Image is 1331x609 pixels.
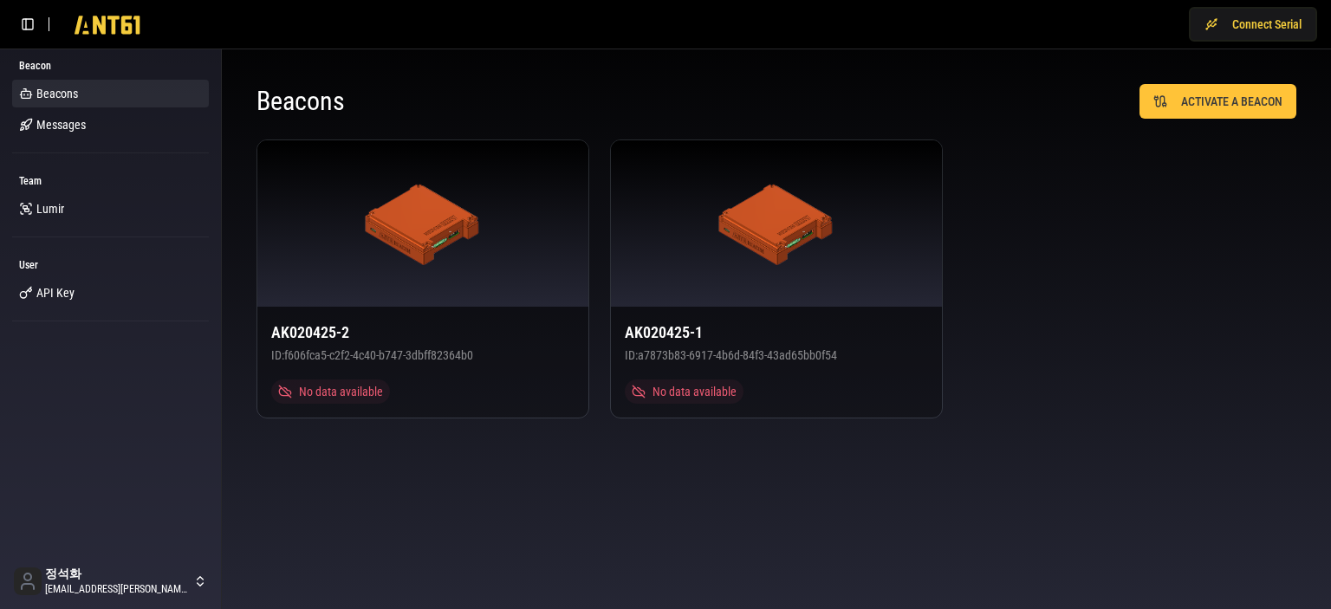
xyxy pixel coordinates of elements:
span: Messages [36,116,86,133]
a: Beacons [12,80,209,107]
div: No data available [271,379,390,404]
h1: Beacons [256,86,776,117]
a: Messages [12,111,209,139]
span: 정석화 [45,567,190,582]
div: No data available [625,379,743,404]
span: ID: [271,348,284,362]
span: ID: [625,348,638,362]
button: 정석화[EMAIL_ADDRESS][PERSON_NAME][DOMAIN_NAME] [7,560,214,602]
img: ANT61 Beacon [365,182,482,265]
button: ACTIVATE A BEACON [1139,84,1296,119]
h3: AK020425-2 [271,321,575,345]
a: API Key [12,279,209,307]
span: Lumir [36,200,64,217]
div: Team [12,167,209,195]
button: Connect Serial [1189,7,1317,42]
div: Beacon [12,52,209,80]
span: API Key [36,284,75,301]
span: [EMAIL_ADDRESS][PERSON_NAME][DOMAIN_NAME] [45,582,190,596]
a: Lumir [12,195,209,223]
img: ANT61 Beacon [718,182,835,265]
span: f606fca5-c2f2-4c40-b747-3dbff82364b0 [284,348,473,362]
span: a7873b83-6917-4b6d-84f3-43ad65bb0f54 [638,348,837,362]
h3: AK020425-1 [625,321,928,345]
div: User [12,251,209,279]
span: Beacons [36,85,78,102]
